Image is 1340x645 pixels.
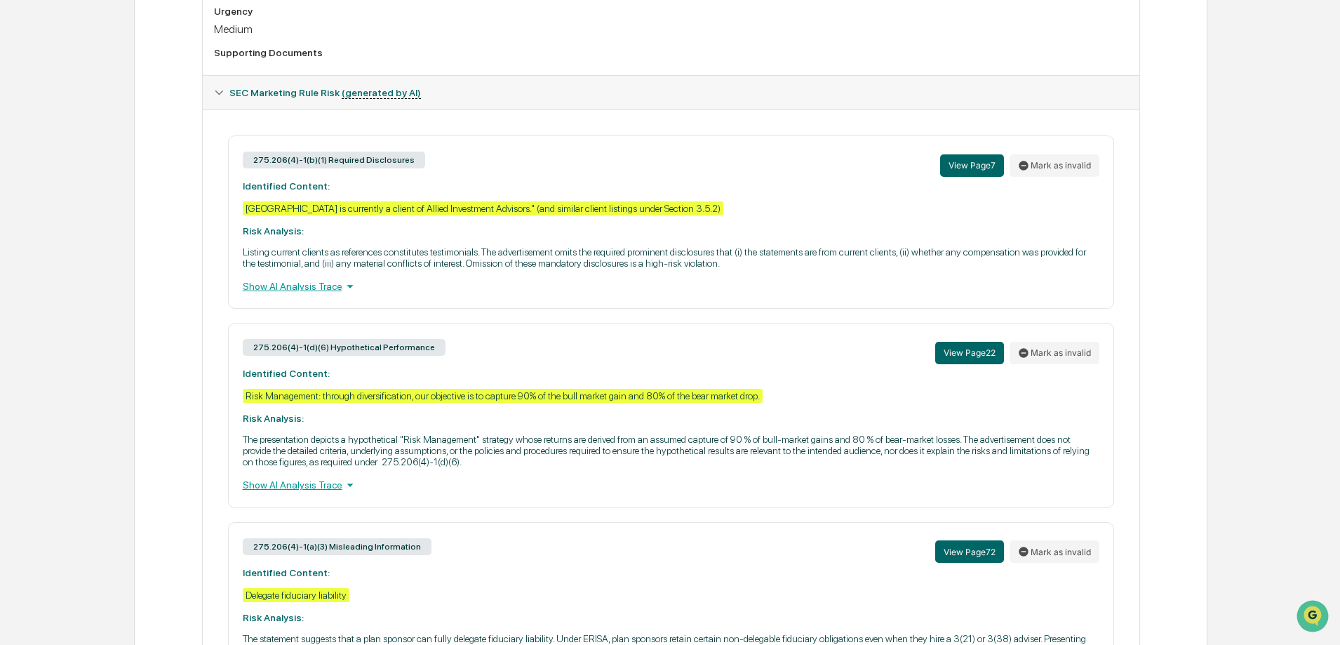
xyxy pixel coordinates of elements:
p: The presentation depicts a hypothetical "Risk Management" strategy whose returns are derived from... [243,434,1099,467]
a: 🗄️Attestations [96,171,180,197]
div: 🗄️ [102,178,113,189]
span: Preclearance [28,177,91,191]
p: How can we help? [14,29,255,52]
div: SEC Marketing Rule Risk (generated by AI) [203,76,1139,109]
div: Medium [214,22,1128,36]
button: View Page7 [940,154,1004,177]
strong: Identified Content: [243,180,330,192]
div: 275.206(4)-1(a)(3) Misleading Information [243,538,431,555]
div: We're available if you need us! [48,121,177,133]
strong: Risk Analysis: [243,413,304,424]
strong: Risk Analysis: [243,225,304,237]
button: Mark as invalid [1010,154,1099,177]
button: View Page72 [935,540,1004,563]
button: Mark as invalid [1010,342,1099,364]
strong: Identified Content: [243,368,330,379]
div: Urgency [214,6,1128,17]
strong: Risk Analysis: [243,612,304,623]
a: 🖐️Preclearance [8,171,96,197]
div: Supporting Documents [214,47,1128,58]
div: 275.206(4)-1(b)(1) Required Disclosures [243,152,425,168]
button: View Page22 [935,342,1004,364]
div: 🖐️ [14,178,25,189]
div: 🔎 [14,205,25,216]
u: (generated by AI) [342,87,421,99]
strong: Identified Content: [243,567,330,578]
span: Attestations [116,177,174,191]
button: Start new chat [239,112,255,128]
div: Risk Management: through diversification, our objective is to capture 90% of the bull market gain... [243,389,763,403]
iframe: Open customer support [1295,599,1333,637]
div: [GEOGRAPHIC_DATA] is currently a client of Allied Investment Advisors." (and similar client listi... [243,201,723,215]
div: Show AI Analysis Trace [243,477,1099,493]
div: 275.206(4)-1(d)(6) Hypothetical Performance [243,339,445,356]
p: Listing current clients as references constitutes testimonials. The advertisement omits the requi... [243,246,1099,269]
a: Powered byPylon [99,237,170,248]
div: Show AI Analysis Trace [243,279,1099,294]
img: 1746055101610-c473b297-6a78-478c-a979-82029cc54cd1 [14,107,39,133]
a: 🔎Data Lookup [8,198,94,223]
button: Mark as invalid [1010,540,1099,563]
span: SEC Marketing Rule Risk [229,87,421,98]
span: Data Lookup [28,204,88,218]
div: Start new chat [48,107,230,121]
span: Pylon [140,238,170,248]
div: Delegate fiduciary liability [243,588,349,602]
